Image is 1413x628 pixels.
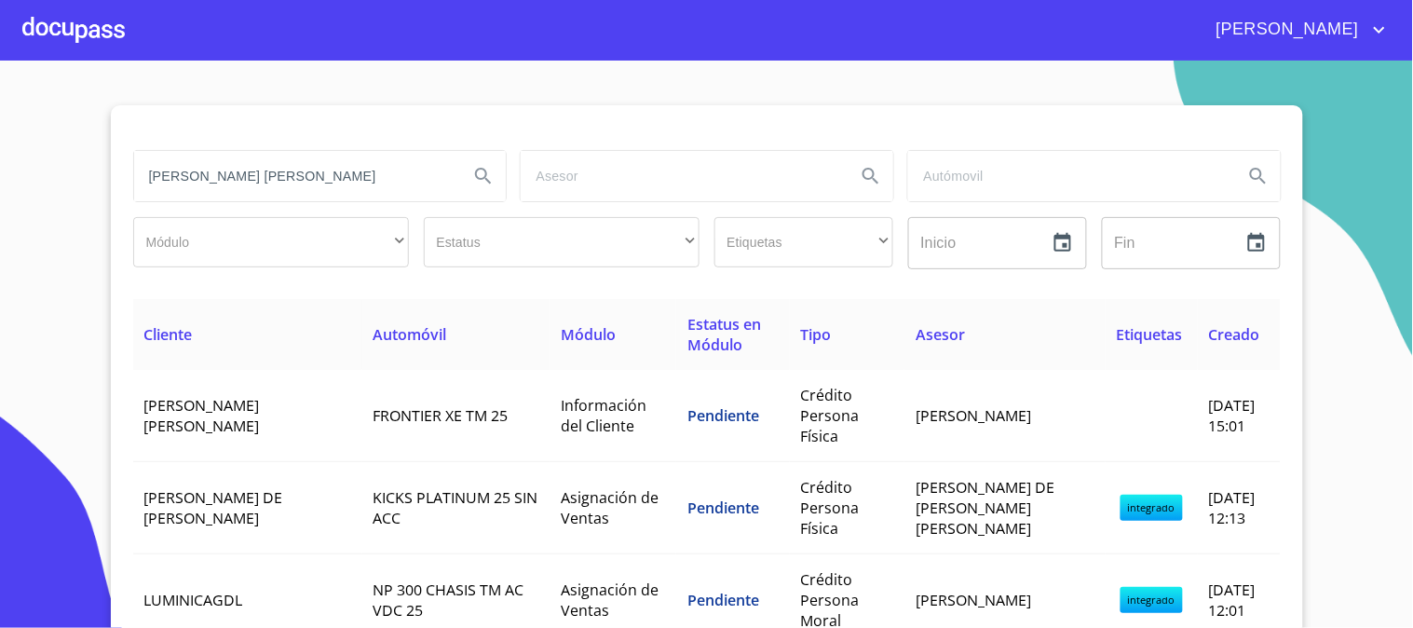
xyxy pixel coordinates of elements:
[801,477,860,539] span: Crédito Persona Física
[687,498,759,518] span: Pendiente
[144,590,243,610] span: LUMINICAGDL
[144,487,283,528] span: [PERSON_NAME] DE [PERSON_NAME]
[916,405,1031,426] span: [PERSON_NAME]
[916,477,1054,539] span: [PERSON_NAME] DE [PERSON_NAME] [PERSON_NAME]
[916,324,965,345] span: Asesor
[1209,395,1256,436] span: [DATE] 15:01
[374,580,524,621] span: NP 300 CHASIS TM AC VDC 25
[1209,487,1256,528] span: [DATE] 12:13
[687,405,759,426] span: Pendiente
[144,395,260,436] span: [PERSON_NAME] [PERSON_NAME]
[133,217,409,267] div: ​
[1121,495,1183,521] span: integrado
[374,487,538,528] span: KICKS PLATINUM 25 SIN ACC
[687,314,761,355] span: Estatus en Módulo
[849,154,893,198] button: Search
[561,580,659,621] span: Asignación de Ventas
[801,324,832,345] span: Tipo
[374,324,447,345] span: Automóvil
[714,217,893,267] div: ​
[561,395,646,436] span: Información del Cliente
[1117,324,1183,345] span: Etiquetas
[374,405,509,426] span: FRONTIER XE TM 25
[1202,15,1368,45] span: [PERSON_NAME]
[687,590,759,610] span: Pendiente
[424,217,700,267] div: ​
[916,590,1031,610] span: [PERSON_NAME]
[561,324,616,345] span: Módulo
[908,151,1229,201] input: search
[801,385,860,446] span: Crédito Persona Física
[144,324,193,345] span: Cliente
[1209,580,1256,621] span: [DATE] 12:01
[461,154,506,198] button: Search
[1209,324,1260,345] span: Creado
[1236,154,1281,198] button: Search
[1121,587,1183,613] span: integrado
[134,151,455,201] input: search
[1202,15,1391,45] button: account of current user
[561,487,659,528] span: Asignación de Ventas
[521,151,841,201] input: search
